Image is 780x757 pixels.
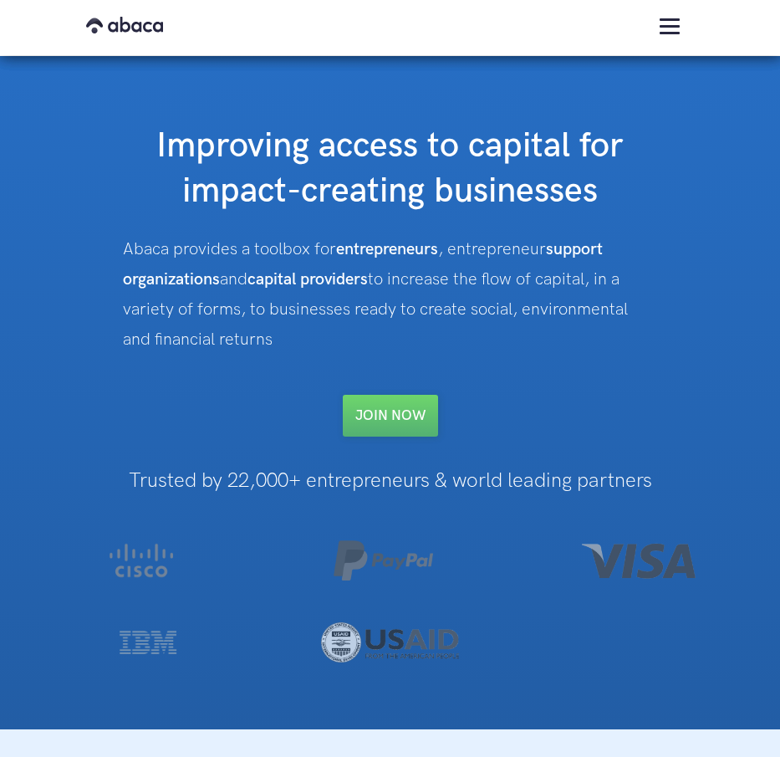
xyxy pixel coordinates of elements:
div: menu [645,2,695,49]
a: Join NOW [343,395,438,437]
div: Abaca provides a toolbox for , entrepreneur and to increase the flow of capital, in a variety of ... [123,234,658,355]
h1: Improving access to capital for impact-creating businesses [56,124,725,214]
h1: Trusted by 22,000+ entrepreneurs & world leading partners [17,470,763,492]
strong: entrepreneurs [336,239,438,259]
strong: capital providers [247,269,368,289]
